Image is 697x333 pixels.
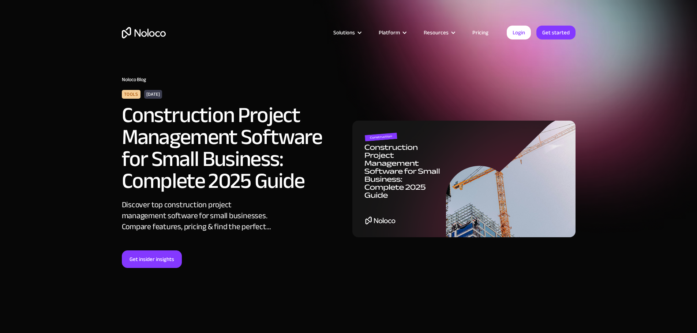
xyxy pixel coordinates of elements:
[463,28,498,37] a: Pricing
[122,199,272,232] div: Discover top construction project management software for small businesses. Compare features, pri...
[324,28,370,37] div: Solutions
[122,250,182,268] a: Get insider insights
[370,28,415,37] div: Platform
[507,26,531,39] a: Login
[122,90,140,99] div: Tools
[379,28,400,37] div: Platform
[333,28,355,37] div: Solutions
[415,28,463,37] div: Resources
[144,90,162,99] div: [DATE]
[122,27,166,38] a: home
[424,28,449,37] div: Resources
[536,26,576,39] a: Get started
[352,121,576,237] img: Construction Project Management Software for Small Business: Complete 2025 Guide
[122,104,323,192] h2: Construction Project Management Software for Small Business: Complete 2025 Guide
[122,77,576,83] h1: Noloco Blog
